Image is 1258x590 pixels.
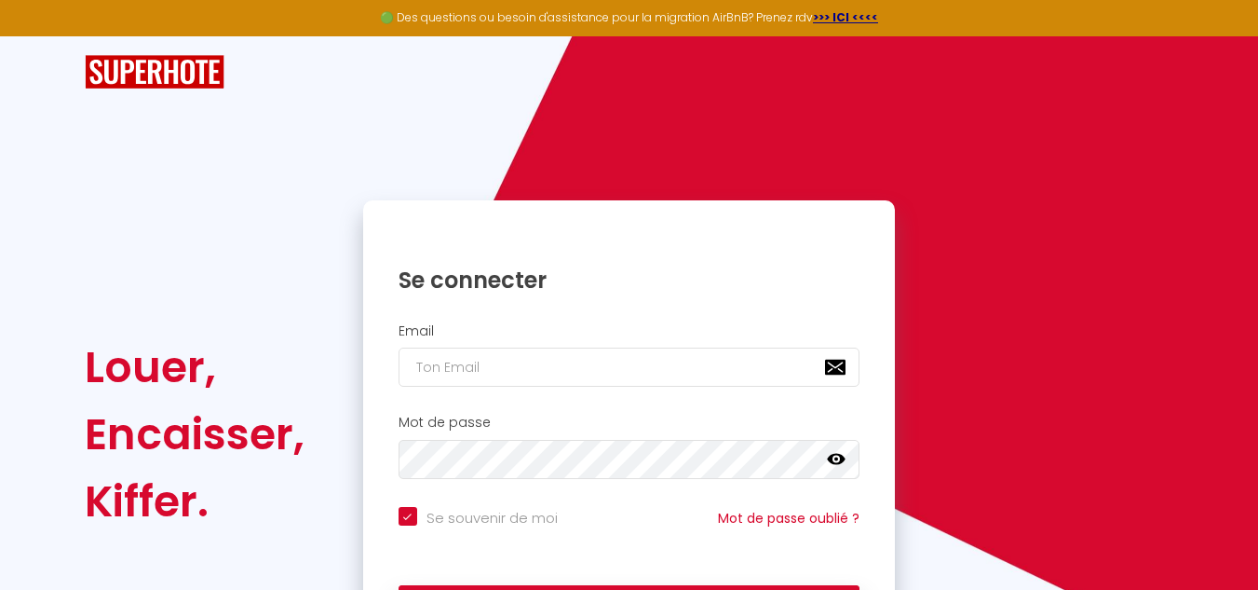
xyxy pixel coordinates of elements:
a: >>> ICI <<<< [813,9,878,25]
a: Mot de passe oublié ? [718,509,859,528]
h2: Email [399,323,860,339]
img: SuperHote logo [85,55,224,89]
div: Encaisser, [85,401,304,468]
div: Kiffer. [85,468,304,535]
input: Ton Email [399,348,860,387]
div: Louer, [85,334,304,401]
h2: Mot de passe [399,415,860,431]
h1: Se connecter [399,266,860,295]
